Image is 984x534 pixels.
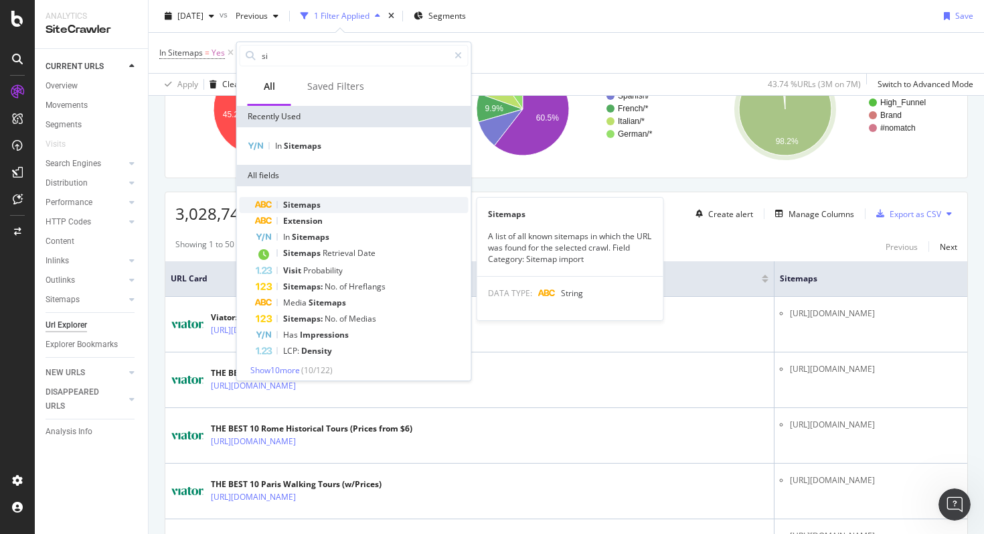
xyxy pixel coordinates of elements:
[790,419,962,431] li: [URL][DOMAIN_NAME]
[46,254,125,268] a: Inlinks
[438,51,695,168] div: A chart.
[46,425,92,439] div: Analysis Info
[790,363,962,375] li: [URL][DOMAIN_NAME]
[886,239,918,255] button: Previous
[477,208,663,220] div: Sitemaps
[46,176,88,190] div: Distribution
[283,265,303,276] span: Visit
[135,290,194,301] b: "Sitemaps"
[768,78,861,90] div: 43.74 % URLs ( 3M on 7M )
[690,203,753,224] button: Create alert
[211,435,296,448] a: [URL][DOMAIN_NAME]
[940,239,957,255] button: Next
[325,313,339,324] span: No.
[173,79,184,90] a: Source reference 9276008:
[46,118,139,132] a: Segments
[536,113,559,123] text: 60.5%
[64,431,74,442] button: Gif picker
[230,5,284,27] button: Previous
[561,287,583,299] span: String
[283,231,292,243] span: In
[880,98,926,107] text: High_Funnel
[212,44,225,62] span: Yes
[222,78,242,90] div: Clear
[46,118,82,132] div: Segments
[46,60,125,74] a: CURRENT URLS
[46,235,139,249] a: Content
[159,74,198,95] button: Apply
[283,199,321,210] span: Sitemaps
[211,490,296,504] a: [URL][DOMAIN_NAME]
[11,403,256,426] textarea: Message…
[283,215,323,226] span: Extension
[46,385,125,413] a: DISAPPEARED URLS
[301,345,332,356] span: Density
[283,329,300,340] span: Has
[46,22,137,38] div: SiteCrawler
[701,51,957,168] svg: A chart.
[237,106,471,127] div: Recently Used
[283,313,325,324] span: Sitemaps:
[175,51,432,168] svg: A chart.
[68,137,135,148] b: "In Sitemap"
[177,78,198,90] div: Apply
[618,117,645,126] text: Italian/*
[220,9,230,20] span: vs
[230,10,268,21] span: Previous
[159,47,203,58] span: In Sitemaps
[275,140,284,151] span: In
[283,247,323,259] span: Sitemaps
[938,488,971,521] iframe: Intercom live chat
[210,5,235,31] button: Home
[46,293,125,307] a: Sitemaps
[31,213,246,251] li: You can filter reports by a specific sitemap to view performance data for all pages contained in ...
[46,318,87,332] div: Url Explorer
[618,104,649,113] text: French/*
[21,321,246,387] div: These filtering options help you analyze the performance and characteristics of URLs based on the...
[46,79,78,93] div: Overview
[940,241,957,253] div: Next
[295,5,386,27] button: 1 Filter Applied
[9,5,34,31] button: go back
[776,137,799,146] text: 98.2%
[770,206,854,222] button: Manage Columns
[85,431,96,442] button: Start recording
[46,318,139,332] a: Url Explorer
[477,230,663,265] div: A list of all known sitemaps in which the URL was found for the selected crawl. Field Category: S...
[708,208,753,220] div: Create alert
[211,367,384,379] div: THE BEST 10 Rome Walking Tours (w/Prices)
[780,273,942,285] span: Sitemaps
[264,80,275,93] div: All
[46,338,118,352] div: Explorer Bookmarks
[790,308,962,320] li: [URL][DOMAIN_NAME]
[21,97,246,111] div: Here's how to do it:
[11,396,191,425] div: Is that what you were looking for?
[171,363,204,397] img: main image
[21,194,161,204] b: Filter by Specific Sitemap:
[357,247,376,259] span: Date
[175,202,340,224] span: 3,028,743 URLs found
[428,10,466,21] span: Segments
[175,239,311,255] div: Showing 1 to 50 of 3,028,743 entries
[301,364,333,376] span: ( 10 / 122 )
[349,281,386,292] span: Hreflangs
[21,117,168,128] b: Filter by Sitemap Presence:
[46,273,75,287] div: Outlinks
[205,47,210,58] span: =
[159,5,220,27] button: [DATE]
[790,474,962,486] li: [URL][DOMAIN_NAME]
[211,379,296,393] a: [URL][DOMAIN_NAME]
[618,129,653,139] text: German/*
[880,123,916,133] text: #nomatch
[283,297,309,308] span: Media
[171,308,204,341] img: main image
[46,273,125,287] a: Outlinks
[618,91,653,101] text: Spanish/*
[890,208,941,220] div: Export as CSV
[46,366,85,380] div: NEW URLS
[886,241,918,253] div: Previous
[171,419,204,452] img: main image
[171,273,758,285] span: URL Card
[223,110,246,119] text: 45.2%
